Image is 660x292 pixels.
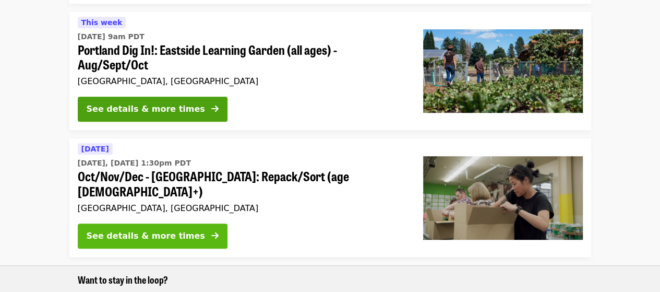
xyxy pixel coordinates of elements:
div: See details & more times [87,103,205,115]
span: Want to stay in the loop? [78,273,168,286]
img: Oct/Nov/Dec - Portland: Repack/Sort (age 8+) organized by Oregon Food Bank [423,156,583,240]
i: arrow-right icon [211,231,219,241]
div: See details & more times [87,230,205,242]
div: [GEOGRAPHIC_DATA], [GEOGRAPHIC_DATA] [78,76,406,86]
button: See details & more times [78,97,227,122]
img: Portland Dig In!: Eastside Learning Garden (all ages) - Aug/Sept/Oct organized by Oregon Food Bank [423,29,583,113]
time: [DATE] 9am PDT [78,31,145,42]
div: [GEOGRAPHIC_DATA], [GEOGRAPHIC_DATA] [78,203,406,213]
button: See details & more times [78,224,227,249]
span: Oct/Nov/Dec - [GEOGRAPHIC_DATA]: Repack/Sort (age [DEMOGRAPHIC_DATA]+) [78,169,406,199]
a: See details for "Oct/Nov/Dec - Portland: Repack/Sort (age 8+)" [69,138,591,257]
a: See details for "Portland Dig In!: Eastside Learning Garden (all ages) - Aug/Sept/Oct" [69,12,591,131]
span: This week [81,18,123,27]
span: Portland Dig In!: Eastside Learning Garden (all ages) - Aug/Sept/Oct [78,42,406,73]
span: [DATE] [81,145,109,153]
time: [DATE], [DATE] 1:30pm PDT [78,158,191,169]
i: arrow-right icon [211,104,219,114]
